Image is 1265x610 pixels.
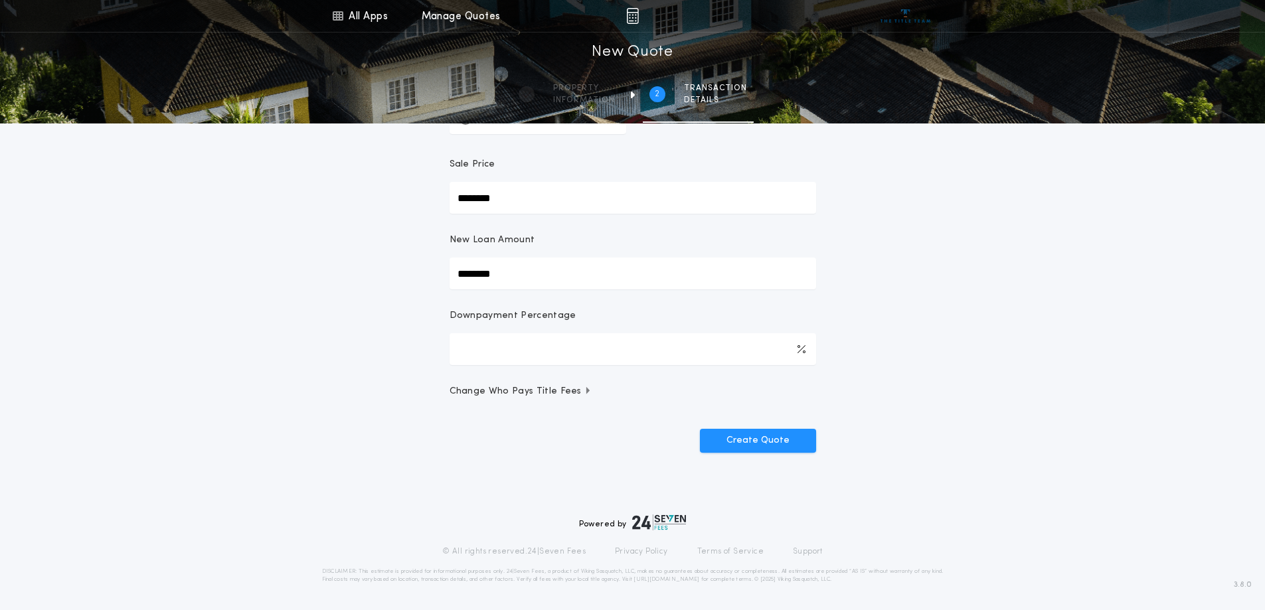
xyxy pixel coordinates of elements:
button: Create Quote [700,429,816,453]
input: Sale Price [450,182,816,214]
h2: 2 [655,89,659,100]
h1: New Quote [592,42,673,63]
p: © All rights reserved. 24|Seven Fees [442,546,586,557]
span: Change Who Pays Title Fees [450,385,592,398]
span: 3.8.0 [1234,579,1252,591]
a: Support [793,546,823,557]
button: Change Who Pays Title Fees [450,385,816,398]
img: img [626,8,639,24]
span: details [684,95,747,106]
input: Downpayment Percentage [450,333,816,365]
a: Privacy Policy [615,546,668,557]
div: Powered by [579,514,687,530]
a: Terms of Service [697,546,764,557]
p: DISCLAIMER: This estimate is provided for informational purposes only. 24|Seven Fees, a product o... [322,568,944,583]
img: vs-icon [881,9,930,23]
p: Downpayment Percentage [450,309,576,323]
span: Property [553,83,615,94]
img: logo [632,514,687,530]
span: Transaction [684,83,747,94]
input: New Loan Amount [450,258,816,289]
p: Sale Price [450,158,495,171]
p: New Loan Amount [450,234,535,247]
span: information [553,95,615,106]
